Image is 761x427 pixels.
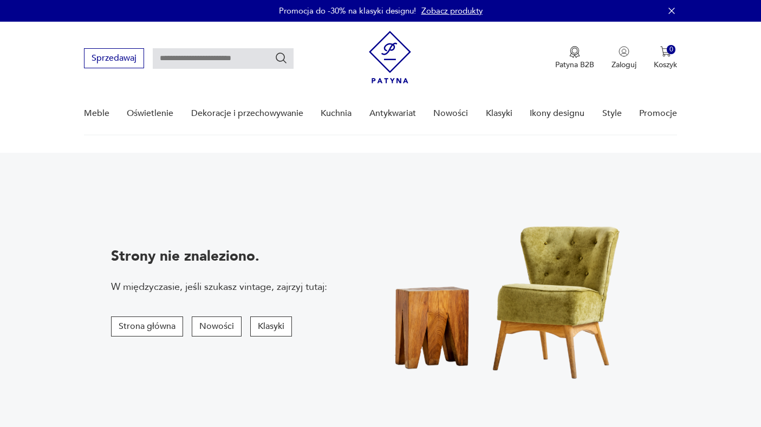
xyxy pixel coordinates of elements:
img: Ikona koszyka [660,46,671,57]
a: Promocje [639,93,677,134]
button: Strona główna [111,316,183,337]
img: Patyna - sklep z meblami i dekoracjami vintage [369,31,411,83]
button: Klasyki [250,316,292,337]
img: Fotel [362,187,659,395]
a: Nowości [433,93,468,134]
button: 0Koszyk [654,46,677,70]
a: Kuchnia [321,93,352,134]
a: Oświetlenie [127,93,173,134]
a: Sprzedawaj [84,55,144,63]
p: Patyna B2B [555,60,594,70]
a: Meble [84,93,109,134]
a: Ikona medaluPatyna B2B [555,46,594,70]
div: 0 [667,45,676,54]
button: Nowości [192,316,242,337]
button: Szukaj [275,51,288,64]
a: Klasyki [486,93,512,134]
p: Zaloguj [612,60,636,70]
img: Ikona medalu [569,46,580,58]
button: Zaloguj [612,46,636,70]
a: Ikony designu [530,93,584,134]
img: Ikonka użytkownika [619,46,629,57]
button: Patyna B2B [555,46,594,70]
p: Promocja do -30% na klasyki designu! [279,5,416,16]
p: Koszyk [654,60,677,70]
p: Strony nie znaleziono. [111,247,327,266]
a: Dekoracje i przechowywanie [191,93,303,134]
p: W międzyczasie, jeśli szukasz vintage, zajrzyj tutaj: [111,280,327,294]
a: Style [602,93,622,134]
button: Sprzedawaj [84,48,144,68]
a: Zobacz produkty [421,5,483,16]
a: Antykwariat [369,93,416,134]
